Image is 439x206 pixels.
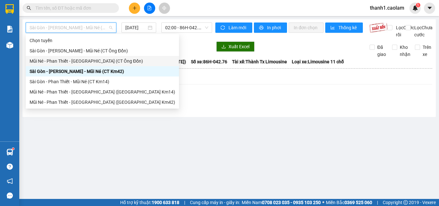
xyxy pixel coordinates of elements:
[6,149,13,156] img: warehouse-icon
[375,44,389,58] span: Đã giao
[7,164,13,170] span: question-circle
[369,22,388,33] img: 9k=
[5,4,14,14] img: logo-vxr
[330,25,336,31] span: bar-chart
[184,199,185,206] span: |
[365,4,409,12] span: thanh1.caolam
[191,58,227,65] span: Số xe: 86H-042.76
[322,201,324,204] span: ⚪️
[70,8,85,23] img: logo.jpg
[26,35,179,46] div: Chọn tuyến
[30,88,175,95] div: Mũi Né - Phan Thiết - [GEOGRAPHIC_DATA] ([GEOGRAPHIC_DATA] Km14)
[345,200,372,205] strong: 0369 525 060
[30,23,112,32] span: Sài Gòn - Phan Thiết - Mũi Né (CT Km42)
[54,24,88,30] b: [DOMAIN_NAME]
[12,148,14,150] sup: 1
[159,3,170,14] button: aim
[215,22,252,33] button: syncLàm mới
[26,97,179,107] div: Mũi Né - Phan Thiết - Sài Gòn (CT Km42)
[228,24,247,31] span: Làm mới
[427,5,433,11] span: caret-down
[417,3,419,7] span: 1
[393,24,415,38] span: Lọc Cước rồi
[292,58,344,65] span: Loại xe: Limousine 11 chỗ
[232,58,287,65] span: Tài xế: Thành Tx Limousine
[30,99,175,106] div: Mũi Né - Phan Thiết - [GEOGRAPHIC_DATA] ([GEOGRAPHIC_DATA] Km42)
[125,24,147,31] input: 14/09/2025
[26,66,179,76] div: Sài Gòn - Phan Thiết - Mũi Né (CT Km42)
[7,178,13,184] span: notification
[267,24,282,31] span: In phơi
[162,6,166,10] span: aim
[216,41,255,52] button: downloadXuất Excel
[420,44,434,58] span: Trên xe
[35,4,111,12] input: Tìm tên, số ĐT hoặc mã đơn
[30,47,175,54] div: Sài Gòn - [PERSON_NAME] - Mũi Né (CT Ông Đồn)
[30,78,175,85] div: Sài Gòn - Phan Thiết - Mũi Né (CT Km14)
[120,199,179,206] span: Hỗ trợ kỹ thuật:
[338,24,358,31] span: Thống kê
[242,199,321,206] span: Miền Nam
[6,26,13,32] img: solution-icon
[30,68,175,75] div: Sài Gòn - [PERSON_NAME] - Mũi Né (CT Km42)
[190,199,240,206] span: Cung cấp máy in - giấy in:
[165,23,208,32] span: 02:00 - 86H-042.76
[27,6,31,10] span: search
[152,200,179,205] strong: 1900 633 818
[26,56,179,66] div: Mũi Né - Phan Thiết - Sài Gòn (CT Ông Đồn)
[26,87,179,97] div: Mũi Né - Phan Thiết - Sài Gòn (CT Km14)
[377,199,378,206] span: |
[30,58,175,65] div: Mũi Né - Phan Thiết - [GEOGRAPHIC_DATA] (CT Ông Đồn)
[129,3,140,14] button: plus
[326,199,372,206] span: Miền Bắc
[259,25,264,31] span: printer
[144,3,155,14] button: file-add
[147,6,152,10] span: file-add
[54,31,88,39] li: (c) 2017
[132,6,137,10] span: plus
[8,41,36,72] b: [PERSON_NAME]
[7,193,13,199] span: message
[254,22,287,33] button: printerIn phơi
[424,3,435,14] button: caret-down
[41,9,62,62] b: BIÊN NHẬN GỬI HÀNG HÓA
[26,46,179,56] div: Sài Gòn - Phan Thiết - Mũi Né (CT Ông Đồn)
[412,24,434,38] span: Lọc Chưa cước
[6,42,13,49] img: warehouse-icon
[325,22,363,33] button: bar-chartThống kê
[30,37,175,44] div: Chọn tuyến
[416,3,420,7] sup: 1
[220,25,226,31] span: sync
[403,200,408,205] span: copyright
[262,200,321,205] strong: 0708 023 035 - 0935 103 250
[397,44,413,58] span: Kho nhận
[412,5,418,11] img: icon-new-feature
[289,22,324,33] button: In đơn chọn
[26,76,179,87] div: Sài Gòn - Phan Thiết - Mũi Né (CT Km14)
